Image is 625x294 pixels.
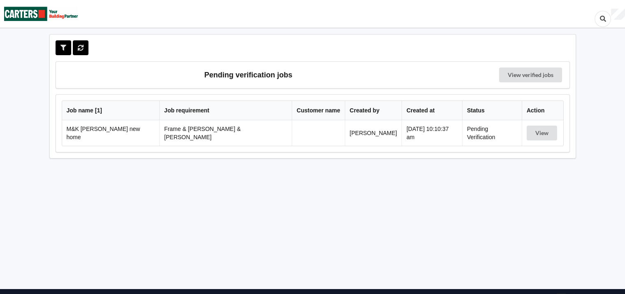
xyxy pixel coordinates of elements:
[159,120,292,146] td: Frame & [PERSON_NAME] & [PERSON_NAME]
[611,9,625,20] div: User Profile
[527,126,557,140] button: View
[402,120,462,146] td: [DATE] 10:10:37 am
[345,101,402,120] th: Created by
[462,101,522,120] th: Status
[159,101,292,120] th: Job requirement
[522,101,563,120] th: Action
[62,120,160,146] td: M&K [PERSON_NAME] new home
[62,101,160,120] th: Job name [ 1 ]
[527,130,559,136] a: View
[402,101,462,120] th: Created at
[499,68,562,82] a: View verified jobs
[345,120,402,146] td: [PERSON_NAME]
[292,101,345,120] th: Customer name
[462,120,522,146] td: Pending Verification
[4,0,78,27] img: Carters
[62,68,435,82] h3: Pending verification jobs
